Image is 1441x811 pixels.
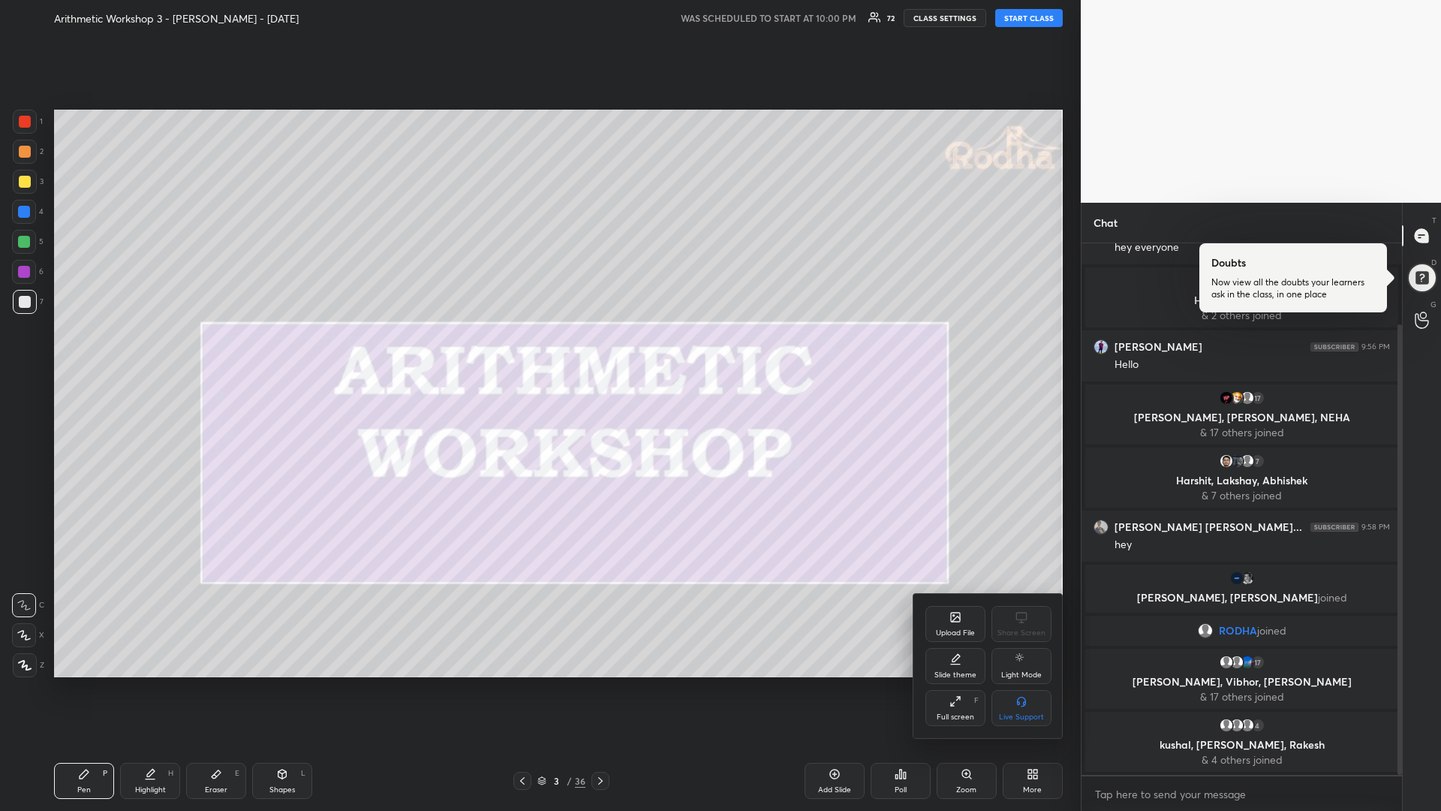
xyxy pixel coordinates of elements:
[937,713,974,721] div: Full screen
[974,697,979,704] div: F
[1001,671,1042,679] div: Light Mode
[999,713,1044,721] div: Live Support
[934,671,976,679] div: Slide theme
[936,629,975,637] div: Upload File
